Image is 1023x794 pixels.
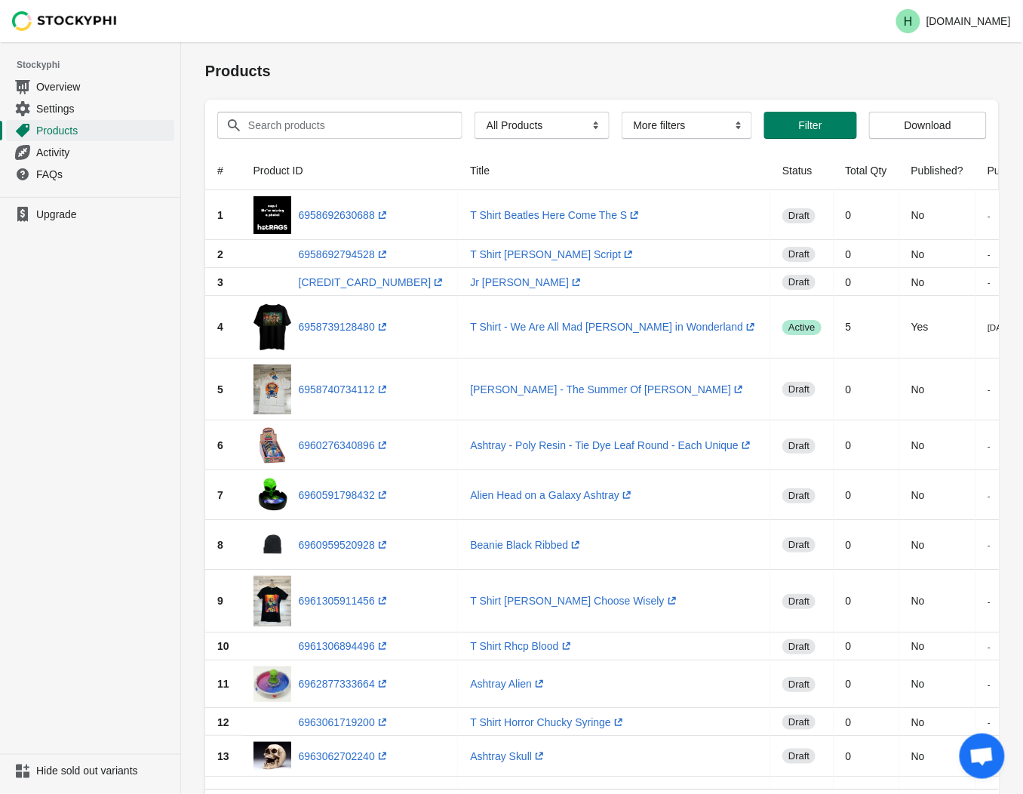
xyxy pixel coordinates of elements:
[217,209,223,221] span: 1
[470,489,634,501] a: Alien Head on a Galaxy Ashtray(opens a new window)
[988,491,991,500] small: -
[217,716,229,728] span: 12
[299,276,447,288] a: [CREDIT_CARD_NUMBER](opens a new window)
[899,359,975,421] td: No
[834,359,899,421] td: 0
[782,488,816,503] span: draft
[36,101,171,116] span: Settings
[899,268,975,296] td: No
[217,439,223,451] span: 6
[904,15,913,28] text: H
[782,537,816,552] span: draft
[6,204,174,225] a: Upgrade
[6,141,174,163] a: Activity
[770,151,833,190] th: Status
[217,248,223,260] span: 2
[988,384,991,394] small: -
[899,240,975,268] td: No
[470,321,758,333] a: T Shirt - We Are All Mad [PERSON_NAME] in Wonderland(opens a new window)
[217,276,223,288] span: 3
[905,119,951,131] span: Download
[6,75,174,97] a: Overview
[36,764,171,779] span: Hide sold out variants
[247,112,435,139] input: Search products
[253,365,291,415] img: image_de5f00f6-9874-42ea-bcb3-67a83f16a68c.jpg
[253,302,291,352] img: 500298.png
[782,439,816,454] span: draft
[299,678,390,690] a: 6962877333664(opens a new window)
[299,595,390,607] a: 6961305911456(opens a new window)
[470,276,584,288] a: Jr [PERSON_NAME](opens a new window)
[988,717,991,727] small: -
[253,742,291,771] img: 501734.jpg
[988,596,991,606] small: -
[782,247,816,262] span: draft
[299,716,390,728] a: 6963061719200(opens a new window)
[470,750,547,762] a: Ashtray Skull(opens a new window)
[899,708,975,736] td: No
[899,570,975,632] td: No
[988,211,991,220] small: -
[299,383,390,395] a: 6958740734112(opens a new window)
[253,526,291,564] img: 502747.png
[217,678,229,690] span: 11
[834,190,899,240] td: 0
[36,207,171,222] span: Upgrade
[217,489,223,501] span: 7
[299,321,390,333] a: 6958739128480(opens a new window)
[253,426,291,464] img: 503899.jpg
[217,640,229,652] span: 10
[834,470,899,520] td: 0
[470,539,583,551] a: Beanie Black Ribbed(opens a new window)
[890,6,1017,36] button: Avatar with initials H[DOMAIN_NAME]
[217,750,229,762] span: 13
[470,248,636,260] a: T Shirt [PERSON_NAME] Script(opens a new window)
[834,736,899,777] td: 0
[36,167,171,182] span: FAQs
[470,383,746,395] a: [PERSON_NAME] - The Summer Of [PERSON_NAME](opens a new window)
[782,320,821,335] span: active
[470,678,547,690] a: Ashtray Alien(opens a new window)
[217,321,223,333] span: 4
[299,209,390,221] a: 6958692630688(opens a new window)
[470,716,625,728] a: T Shirt Horror Chucky Syringe(opens a new window)
[988,679,991,689] small: -
[899,736,975,777] td: No
[299,489,390,501] a: 6960591798432(opens a new window)
[782,208,816,223] span: draft
[899,470,975,520] td: No
[899,420,975,470] td: No
[470,640,573,652] a: T Shirt Rhcp Blood(opens a new window)
[217,383,223,395] span: 5
[782,677,816,692] span: draft
[470,439,754,451] a: Ashtray - Poly Resin - Tie Dye Leaf Round - Each Unique(opens a new window)
[253,576,291,626] img: image_34fcfe6c-a03d-4fd4-b16b-d63a27655cdf.jpg
[6,163,174,185] a: FAQs
[782,639,816,654] span: draft
[834,240,899,268] td: 0
[458,151,770,190] th: Title
[36,79,171,94] span: Overview
[782,275,816,290] span: draft
[988,642,991,651] small: -
[834,660,899,709] td: 0
[899,190,975,240] td: No
[834,570,899,632] td: 0
[6,97,174,119] a: Settings
[834,420,899,470] td: 0
[899,632,975,660] td: No
[217,539,223,551] span: 8
[470,595,679,607] a: T Shirt [PERSON_NAME] Choose Wisely(opens a new window)
[869,112,987,139] button: Download
[241,151,459,190] th: Product ID
[834,632,899,660] td: 0
[899,151,975,190] th: Published?
[960,734,1005,779] a: Open chat
[36,145,171,160] span: Activity
[205,60,999,82] h1: Products
[988,540,991,549] small: -
[17,57,180,72] span: Stockyphi
[36,123,171,138] span: Products
[834,296,899,359] td: 5
[253,476,291,514] img: 502563.jpg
